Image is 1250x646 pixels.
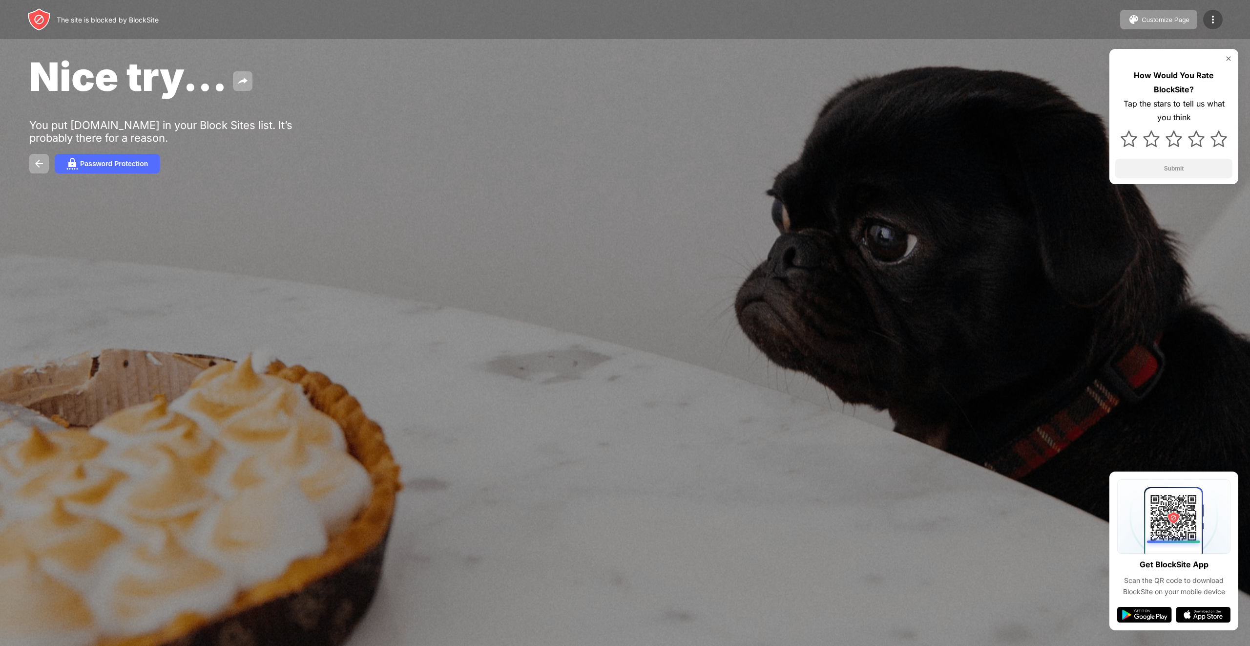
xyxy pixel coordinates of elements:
img: rate-us-close.svg [1225,55,1232,63]
div: Scan the QR code to download BlockSite on your mobile device [1117,575,1230,597]
div: You put [DOMAIN_NAME] in your Block Sites list. It’s probably there for a reason. [29,119,331,144]
div: Tap the stars to tell us what you think [1115,97,1232,125]
img: pallet.svg [1128,14,1140,25]
img: password.svg [66,158,78,170]
div: How Would You Rate BlockSite? [1115,68,1232,97]
img: star.svg [1188,130,1205,147]
img: star.svg [1121,130,1137,147]
button: Customize Page [1120,10,1197,29]
img: back.svg [33,158,45,170]
button: Submit [1115,159,1232,178]
button: Password Protection [55,154,160,173]
span: Nice try... [29,53,227,100]
div: Customize Page [1142,16,1189,23]
img: star.svg [1143,130,1160,147]
img: app-store.svg [1176,607,1230,623]
div: The site is blocked by BlockSite [57,16,159,24]
div: Password Protection [80,160,148,168]
img: google-play.svg [1117,607,1172,623]
img: header-logo.svg [27,8,51,31]
img: qrcode.svg [1117,479,1230,554]
img: share.svg [237,75,249,87]
img: menu-icon.svg [1207,14,1219,25]
img: star.svg [1210,130,1227,147]
img: star.svg [1166,130,1182,147]
div: Get BlockSite App [1140,558,1208,572]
